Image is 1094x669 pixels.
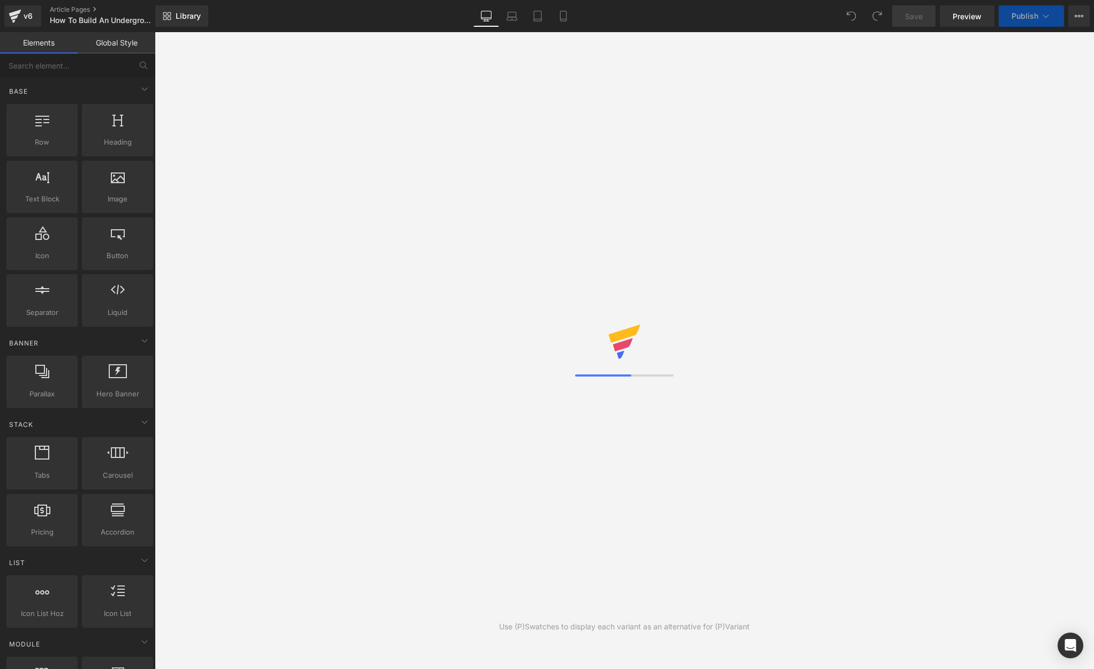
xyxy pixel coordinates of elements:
[841,5,862,27] button: Undo
[10,608,74,619] span: Icon List Hoz
[8,419,34,430] span: Stack
[10,527,74,538] span: Pricing
[85,527,150,538] span: Accordion
[999,5,1064,27] button: Publish
[905,11,923,22] span: Save
[85,608,150,619] span: Icon List
[953,11,982,22] span: Preview
[866,5,888,27] button: Redo
[85,250,150,261] span: Button
[499,5,525,27] a: Laptop
[1068,5,1090,27] button: More
[85,307,150,318] span: Liquid
[1058,633,1083,658] div: Open Intercom Messenger
[499,621,750,633] div: Use (P)Swatches to display each variant as an alternative for (P)Variant
[8,338,40,348] span: Banner
[85,193,150,205] span: Image
[85,470,150,481] span: Carousel
[21,9,35,23] div: v6
[50,16,153,25] span: How To Build An Underground Man Cave
[473,5,499,27] a: Desktop
[10,470,74,481] span: Tabs
[940,5,994,27] a: Preview
[550,5,576,27] a: Mobile
[8,86,29,96] span: Base
[10,193,74,205] span: Text Block
[155,5,208,27] a: New Library
[85,388,150,400] span: Hero Banner
[10,307,74,318] span: Separator
[78,32,155,54] a: Global Style
[4,5,41,27] a: v6
[10,137,74,148] span: Row
[176,11,201,21] span: Library
[525,5,550,27] a: Tablet
[1012,12,1038,20] span: Publish
[8,639,41,649] span: Module
[50,5,173,14] a: Article Pages
[10,388,74,400] span: Parallax
[10,250,74,261] span: Icon
[85,137,150,148] span: Heading
[8,558,26,568] span: List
